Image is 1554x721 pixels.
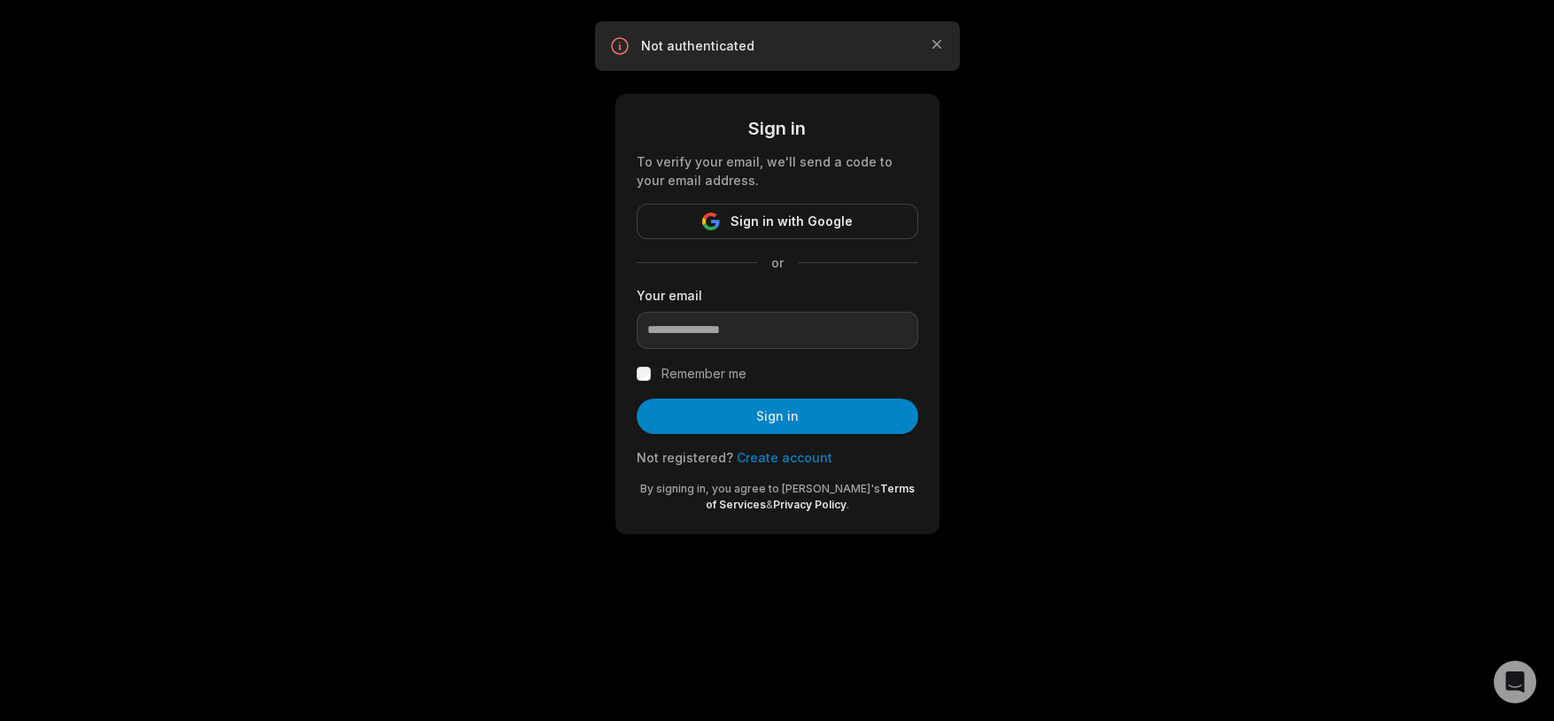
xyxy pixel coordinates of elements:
a: Create account [737,450,832,465]
label: Your email [637,286,918,305]
p: Not authenticated [641,37,914,55]
a: Privacy Policy [773,498,847,511]
button: Sign in [637,399,918,434]
button: Sign in with Google [637,204,918,239]
a: Terms of Services [706,482,915,511]
span: & [766,498,773,511]
div: Sign in [637,115,918,142]
div: Open Intercom Messenger [1494,661,1536,703]
span: Sign in with Google [731,211,853,232]
label: Remember me [661,363,746,384]
span: Not registered? [637,450,733,465]
div: To verify your email, we'll send a code to your email address. [637,152,918,190]
span: By signing in, you agree to [PERSON_NAME]'s [640,482,880,495]
span: . [847,498,849,511]
span: or [757,253,798,272]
